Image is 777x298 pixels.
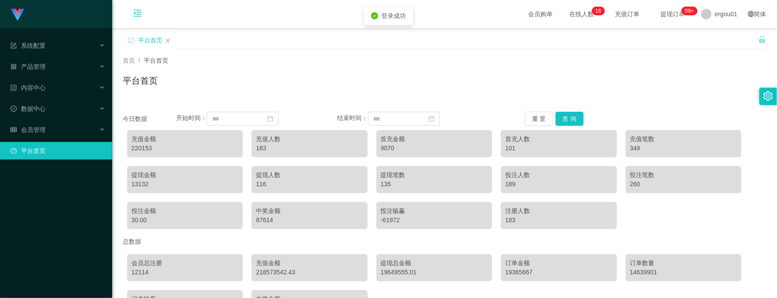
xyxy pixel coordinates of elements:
span: 会员管理 [11,126,46,133]
i: 图标: calendar [429,116,435,122]
div: 充值人数 [256,135,363,144]
div: 13132 [131,180,238,189]
sup: 1157 [681,7,697,15]
p: 6 [599,7,602,15]
span: 在线人数 [565,11,599,17]
div: 充值笔数 [630,135,737,144]
span: 结束时间： [337,115,368,122]
span: 充值订单 [611,11,644,17]
span: 提现订单 [656,11,690,17]
div: 中奖金额 [256,206,363,216]
div: 充值金额 [256,259,363,268]
i: 图标: check-circle-o [11,106,17,112]
div: 19365667 [505,268,612,277]
div: 提现金额 [131,170,238,180]
i: 图标: appstore-o [11,64,17,70]
div: 投注输赢 [381,206,488,216]
div: 30.00 [131,216,238,225]
div: 19649555.01 [381,268,488,277]
span: 数据中心 [11,105,46,112]
img: logo.9652507e.png [11,9,25,21]
span: / [138,57,140,64]
div: 总数据 [123,234,766,250]
div: 投注笔数 [630,170,737,180]
div: 220153 [131,144,238,153]
div: 今日数据 [123,114,176,124]
sup: 16 [592,7,605,15]
span: 首页 [123,57,135,64]
div: 提现人数 [256,170,363,180]
div: 87614 [256,216,363,225]
div: 101 [505,144,612,153]
div: 首充人数 [505,135,612,144]
i: 图标: unlock [759,35,766,43]
a: 图标: dashboard平台首页 [11,142,105,160]
div: 首充金额 [381,135,488,144]
div: 349 [630,144,737,153]
span: 系统配置 [11,42,46,49]
span: 产品管理 [11,63,46,70]
i: 图标: calendar [267,116,273,122]
span: 登录成功 [382,12,406,19]
div: 提现笔数 [381,170,488,180]
div: 平台首页 [138,32,163,49]
div: 189 [505,180,612,189]
button: 重 置 [525,112,553,126]
div: -61972 [381,216,488,225]
i: 图标: global [748,11,754,17]
i: 图标: table [11,127,17,133]
div: 提现总金额 [381,259,488,268]
div: 218573542.43 [256,268,363,277]
div: 投注人数 [505,170,612,180]
div: 116 [256,180,363,189]
div: 9070 [381,144,488,153]
p: 1 [596,7,599,15]
div: 订单数量 [630,259,737,268]
i: 图标: setting [763,91,773,101]
span: 平台首页 [144,57,168,64]
span: 内容中心 [11,84,46,91]
h1: 平台首页 [123,74,158,87]
div: 135 [381,180,488,189]
div: 充值金额 [131,135,238,144]
i: 图标: menu-fold [123,0,153,28]
button: 查 询 [556,112,584,126]
span: 开始时间： [176,115,207,122]
div: 注册人数 [505,206,612,216]
div: 183 [505,216,612,225]
i: icon: check-circle [371,12,378,19]
i: 图标: form [11,43,17,49]
div: 会员总注册 [131,259,238,268]
i: 图标: close [165,38,170,43]
div: 260 [630,180,737,189]
div: 14639901 [630,268,737,277]
div: 订单金额 [505,259,612,268]
div: 183 [256,144,363,153]
i: 图标: sync [128,37,135,43]
i: 图标: profile [11,85,17,91]
div: 投注金额 [131,206,238,216]
div: 12114 [131,268,238,277]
